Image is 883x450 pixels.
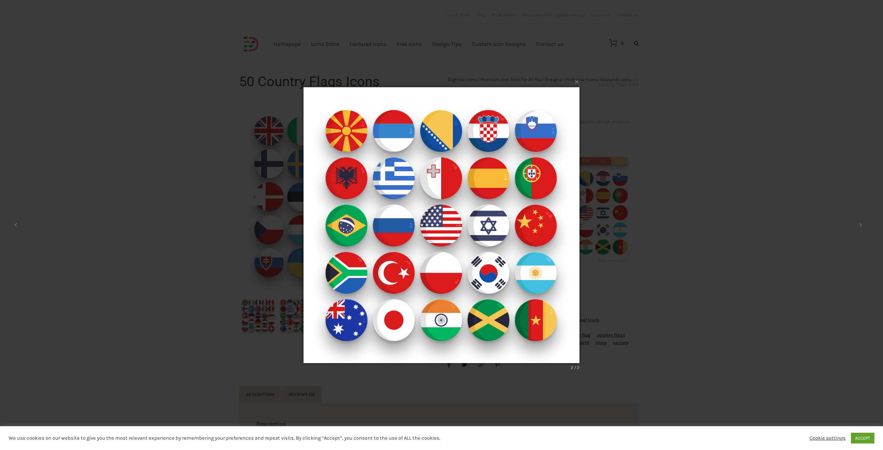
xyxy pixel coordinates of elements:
a: Cookie settings [810,435,846,441]
button: × [306,73,582,89]
a: ACCEPT [851,433,874,443]
img: Country Flags Icons [304,73,579,377]
div: 2 / 2 [571,364,579,371]
div: We use cookies on our website to give you the most relevant experience by remembering your prefer... [9,435,615,441]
